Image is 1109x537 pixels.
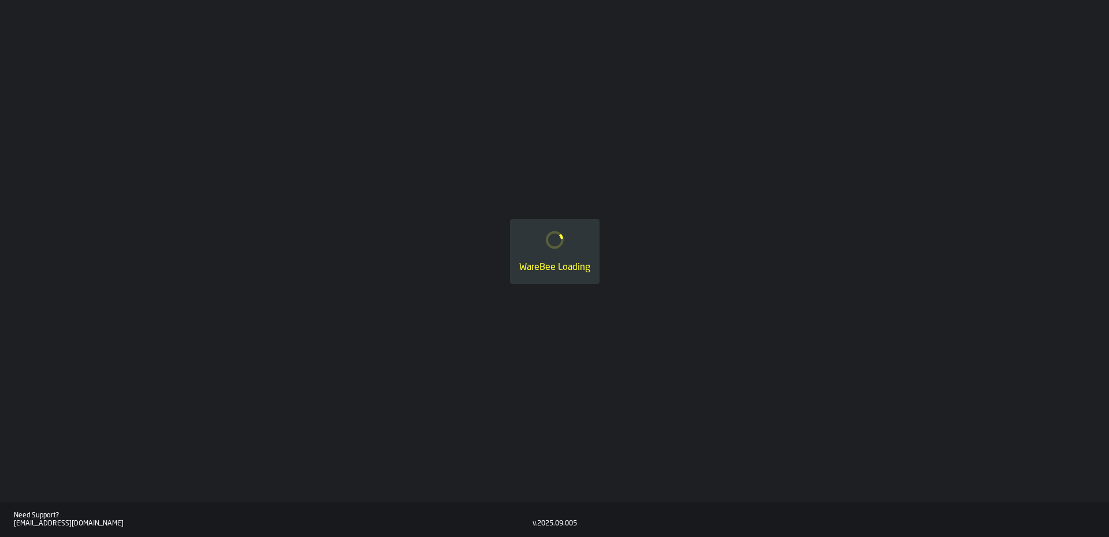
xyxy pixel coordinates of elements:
div: 2025.09.005 [537,520,577,528]
div: v. [533,520,537,528]
div: Need Support? [14,512,533,520]
div: WareBee Loading [519,261,590,275]
a: Need Support?[EMAIL_ADDRESS][DOMAIN_NAME] [14,512,533,528]
div: [EMAIL_ADDRESS][DOMAIN_NAME] [14,520,533,528]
